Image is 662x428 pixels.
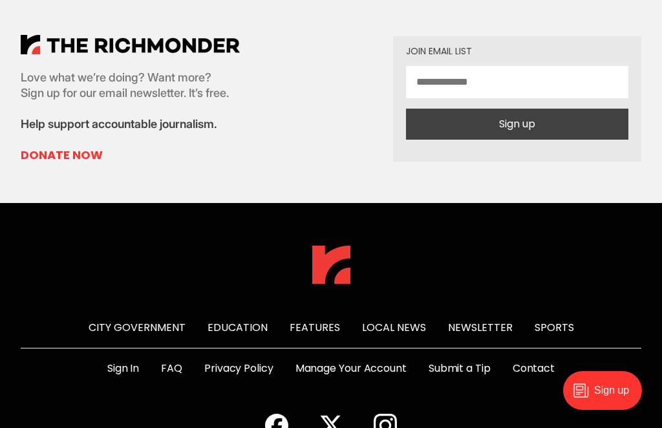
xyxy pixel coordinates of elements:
div: Join email list [406,47,628,56]
a: Features [290,320,340,335]
a: Sports [535,320,574,335]
p: Help support accountable journalism. [21,116,240,132]
a: City Government [89,320,186,335]
a: Newsletter [448,320,513,335]
iframe: portal-trigger [552,365,662,428]
a: Submit a Tip [429,361,491,376]
p: Love what we’re doing? Want more? Sign up for our email newsletter. It’s free. [21,70,240,101]
a: Privacy Policy [204,361,273,376]
a: Manage Your Account [295,361,407,376]
a: Contact [513,361,555,376]
a: Education [208,320,268,335]
img: The Richmonder [312,246,350,284]
a: FAQ [161,361,182,376]
img: The Richmonder Logo [21,35,240,54]
a: Sign In [107,361,139,376]
a: Local News [362,320,426,335]
a: Donate Now [21,147,240,163]
button: Sign up [406,109,628,140]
